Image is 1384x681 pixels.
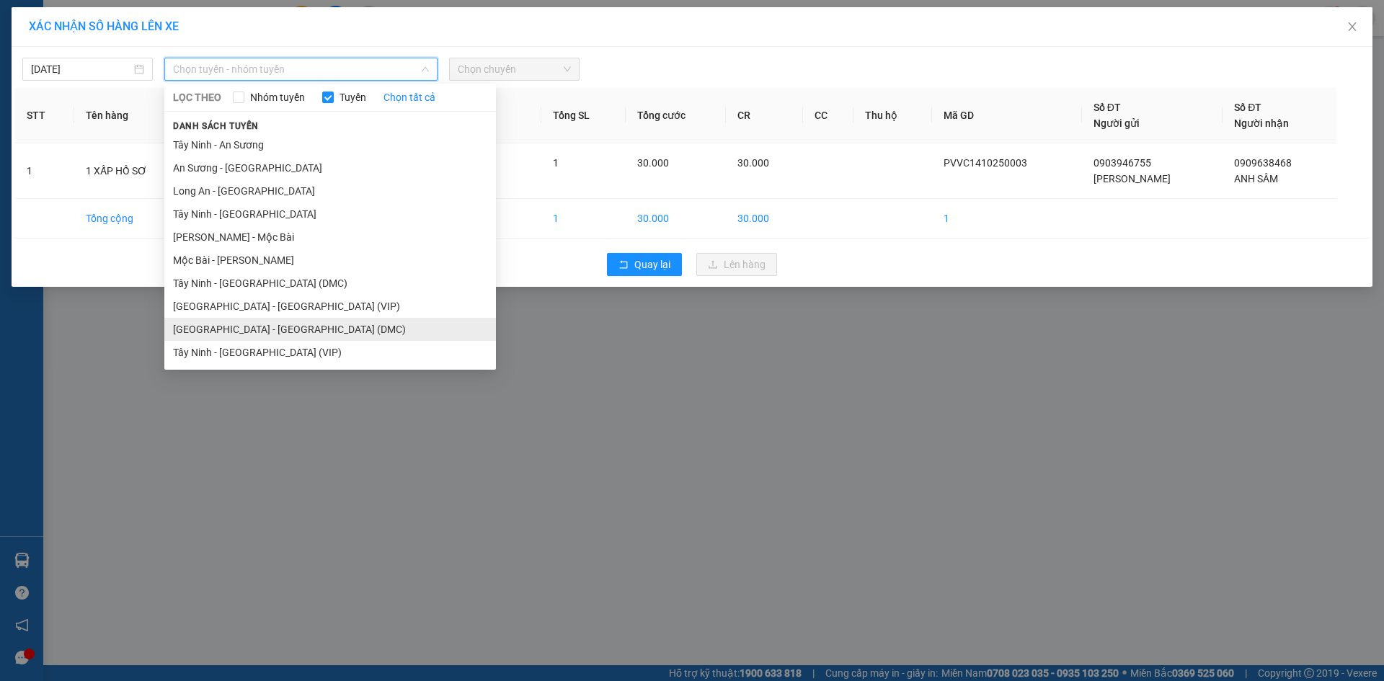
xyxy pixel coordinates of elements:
[164,156,496,179] li: An Sương - [GEOGRAPHIC_DATA]
[1094,173,1171,184] span: [PERSON_NAME]
[932,199,1082,239] td: 1
[553,157,559,169] span: 1
[31,61,131,77] input: 15/10/2025
[726,199,803,239] td: 30.000
[944,157,1027,169] span: PVVC1410250003
[1094,157,1151,169] span: 0903946755
[458,58,571,80] span: Chọn chuyến
[164,133,496,156] li: Tây Ninh - An Sương
[74,88,193,143] th: Tên hàng
[541,88,626,143] th: Tổng SL
[15,143,74,199] td: 1
[932,88,1082,143] th: Mã GD
[618,259,629,271] span: rollback
[607,253,682,276] button: rollbackQuay lại
[164,272,496,295] li: Tây Ninh - [GEOGRAPHIC_DATA] (DMC)
[164,295,496,318] li: [GEOGRAPHIC_DATA] - [GEOGRAPHIC_DATA] (VIP)
[626,199,726,239] td: 30.000
[696,253,777,276] button: uploadLên hàng
[1234,102,1261,113] span: Số ĐT
[1094,102,1121,113] span: Số ĐT
[164,202,496,226] li: Tây Ninh - [GEOGRAPHIC_DATA]
[74,143,193,199] td: 1 XẤP HỒ SƠ
[15,88,74,143] th: STT
[1234,117,1289,129] span: Người nhận
[541,199,626,239] td: 1
[626,88,726,143] th: Tổng cước
[803,88,853,143] th: CC
[1332,7,1372,48] button: Close
[637,157,669,169] span: 30.000
[244,89,311,105] span: Nhóm tuyến
[164,179,496,202] li: Long An - [GEOGRAPHIC_DATA]
[1347,21,1358,32] span: close
[164,249,496,272] li: Mộc Bài - [PERSON_NAME]
[334,89,372,105] span: Tuyến
[164,341,496,364] li: Tây Ninh - [GEOGRAPHIC_DATA] (VIP)
[164,226,496,249] li: [PERSON_NAME] - Mộc Bài
[421,65,430,74] span: down
[74,199,193,239] td: Tổng cộng
[164,318,496,341] li: [GEOGRAPHIC_DATA] - [GEOGRAPHIC_DATA] (DMC)
[853,88,931,143] th: Thu hộ
[173,89,221,105] span: LỌC THEO
[164,120,267,133] span: Danh sách tuyến
[1094,117,1140,129] span: Người gửi
[29,19,179,33] span: XÁC NHẬN SỐ HÀNG LÊN XE
[1234,157,1292,169] span: 0909638468
[383,89,435,105] a: Chọn tất cả
[173,58,429,80] span: Chọn tuyến - nhóm tuyến
[737,157,769,169] span: 30.000
[634,257,670,272] span: Quay lại
[1234,173,1278,184] span: ANH SÂM
[726,88,803,143] th: CR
